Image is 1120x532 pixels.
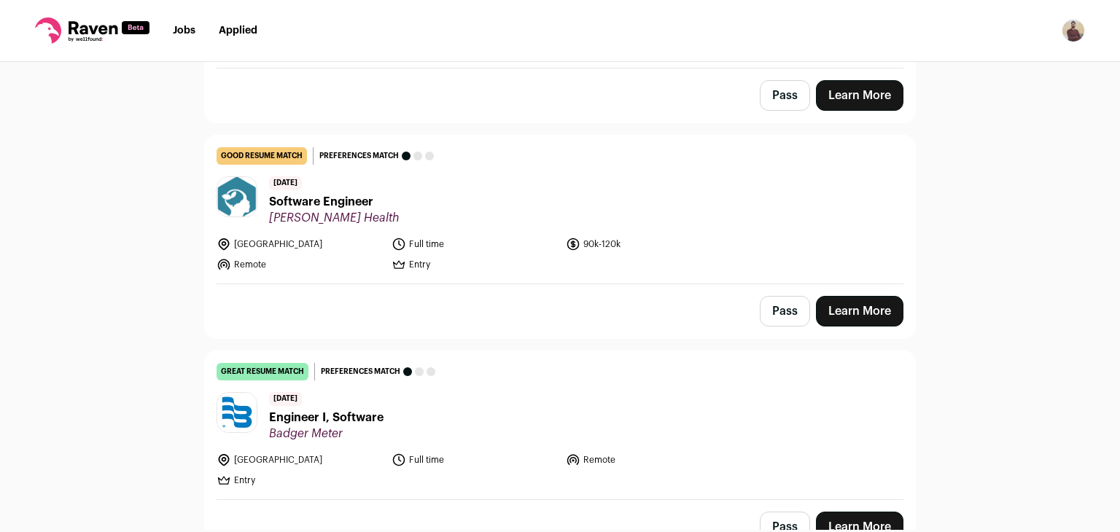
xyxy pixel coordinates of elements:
a: Learn More [816,80,903,111]
li: Full time [392,237,558,251]
li: Full time [392,453,558,467]
a: Jobs [173,26,195,36]
li: Remote [217,257,383,272]
div: good resume match [217,147,307,165]
span: Preferences match [321,364,400,379]
a: great resume match Preferences match [DATE] Engineer I, Software Badger Meter [GEOGRAPHIC_DATA] F... [205,351,915,499]
li: Entry [217,473,383,488]
li: [GEOGRAPHIC_DATA] [217,237,383,251]
a: good resume match Preferences match [DATE] Software Engineer [PERSON_NAME] Health [GEOGRAPHIC_DAT... [205,136,915,283]
li: [GEOGRAPHIC_DATA] [217,453,383,467]
button: Pass [760,80,810,111]
span: Software Engineer [269,193,399,211]
span: [DATE] [269,176,302,190]
button: Pass [760,296,810,326]
li: Entry [392,257,558,272]
img: 22dad5ef5bbc03bcb39fd29330e0be69c60daf0d36100ae95e9dcbc8794ad8e7 [217,393,257,432]
span: Badger Meter [269,426,384,441]
img: 9eacfe6dcaab6e3e1fd4d6ba8df25981ca83f651edde976f080af67445c30808.jpg [217,176,257,217]
span: [PERSON_NAME] Health [269,211,399,225]
span: [DATE] [269,392,302,406]
button: Open dropdown [1062,19,1085,42]
a: Applied [219,26,257,36]
div: great resume match [217,363,308,380]
li: 90k-120k [566,237,732,251]
a: Learn More [816,296,903,326]
li: Remote [566,453,732,467]
span: Engineer I, Software [269,409,384,426]
span: Preferences match [319,149,399,163]
img: 17515343-medium_jpg [1062,19,1085,42]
